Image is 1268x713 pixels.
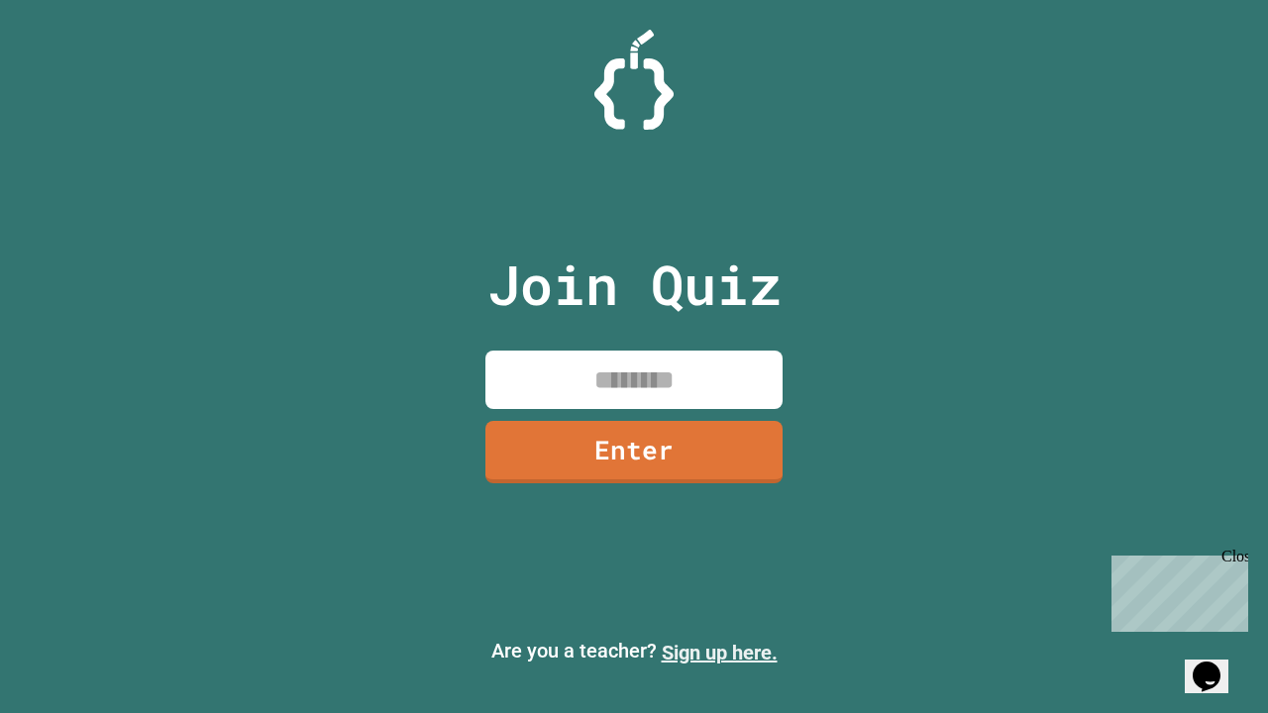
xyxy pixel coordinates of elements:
iframe: chat widget [1185,634,1248,693]
p: Are you a teacher? [16,636,1252,667]
iframe: chat widget [1104,548,1248,632]
img: Logo.svg [594,30,674,130]
a: Sign up here. [662,641,778,664]
div: Chat with us now!Close [8,8,137,126]
a: Enter [485,421,783,483]
p: Join Quiz [487,244,782,326]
